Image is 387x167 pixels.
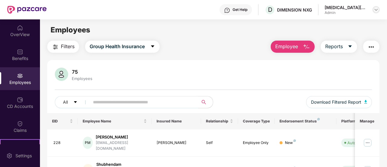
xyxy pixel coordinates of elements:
[78,113,152,129] th: Employee Name
[275,43,298,50] span: Employee
[306,96,372,108] button: Download Filtered Report
[96,140,147,152] div: [EMAIL_ADDRESS][DOMAIN_NAME]
[243,140,270,146] div: Employee Only
[206,140,233,146] div: Self
[47,41,79,53] button: Filters
[83,137,93,149] div: PM
[341,119,375,124] div: Platform Status
[325,43,343,50] span: Reports
[368,43,375,51] img: svg+xml;base64,PHN2ZyB4bWxucz0iaHR0cDovL3d3dy53My5vcmcvMjAwMC9zdmciIHdpZHRoPSIyNCIgaGVpZ2h0PSIyNC...
[51,25,90,34] span: Employees
[279,119,331,124] div: Endorsement Status
[238,113,275,129] th: Coverage Type
[271,41,315,53] button: Employee
[61,43,74,50] span: Filters
[6,153,12,159] img: svg+xml;base64,PHN2ZyBpZD0iU2V0dGluZy0yMHgyMCIgeG1sbnM9Imh0dHA6Ly93d3cudzMub3JnLzIwMDAvc3ZnIiB3aW...
[17,25,23,31] img: svg+xml;base64,PHN2ZyBpZD0iSG9tZSIgeG1sbnM9Imh0dHA6Ly93d3cudzMub3JnLzIwMDAvc3ZnIiB3aWR0aD0iMjAiIG...
[303,43,310,51] img: svg+xml;base64,PHN2ZyB4bWxucz0iaHR0cDovL3d3dy53My5vcmcvMjAwMC9zdmciIHhtbG5zOnhsaW5rPSJodHRwOi8vd3...
[206,119,229,124] span: Relationship
[90,43,145,50] span: Group Health Insurance
[233,7,247,12] div: Get Help
[224,7,230,13] img: svg+xml;base64,PHN2ZyBpZD0iSGVscC0zMngzMiIgeG1sbnM9Imh0dHA6Ly93d3cudzMub3JnLzIwMDAvc3ZnIiB3aWR0aD...
[96,134,147,140] div: [PERSON_NAME]
[268,6,272,13] span: D
[152,113,201,129] th: Insured Name
[348,44,352,49] span: caret-down
[7,6,47,14] img: New Pazcare Logo
[285,140,296,146] div: New
[325,5,367,10] div: [MEDICAL_DATA][PERSON_NAME]
[311,99,361,105] span: Download Filtered Report
[293,139,296,142] img: svg+xml;base64,PHN2ZyB4bWxucz0iaHR0cDovL3d3dy53My5vcmcvMjAwMC9zdmciIHdpZHRoPSI4IiBoZWlnaHQ9IjgiIH...
[374,7,379,12] img: svg+xml;base64,PHN2ZyBpZD0iRHJvcGRvd24tMzJ4MzIiIHhtbG5zPSJodHRwOi8vd3d3LnczLm9yZy8yMDAwL3N2ZyIgd2...
[321,41,357,53] button: Reportscaret-down
[14,153,34,159] div: Settings
[71,69,94,75] div: 75
[83,119,142,124] span: Employee Name
[198,100,210,105] span: search
[17,97,23,103] img: svg+xml;base64,PHN2ZyBpZD0iQ0RfQWNjb3VudHMiIGRhdGEtbmFtZT0iQ0QgQWNjb3VudHMiIHhtbG5zPSJodHRwOi8vd3...
[85,41,160,53] button: Group Health Insurancecaret-down
[55,68,68,81] img: svg+xml;base64,PHN2ZyB4bWxucz0iaHR0cDovL3d3dy53My5vcmcvMjAwMC9zdmciIHhtbG5zOnhsaW5rPSJodHRwOi8vd3...
[71,76,94,81] div: Employees
[17,73,23,79] img: svg+xml;base64,PHN2ZyBpZD0iRW1wbG95ZWVzIiB4bWxucz0iaHR0cDovL3d3dy53My5vcmcvMjAwMC9zdmciIHdpZHRoPS...
[201,113,238,129] th: Relationship
[52,119,69,124] span: EID
[347,140,372,146] div: Auto Verified
[63,99,68,105] span: All
[17,121,23,127] img: svg+xml;base64,PHN2ZyBpZD0iQ2xhaW0iIHhtbG5zPSJodHRwOi8vd3d3LnczLm9yZy8yMDAwL3N2ZyIgd2lkdGg9IjIwIi...
[364,100,367,104] img: svg+xml;base64,PHN2ZyB4bWxucz0iaHR0cDovL3d3dy53My5vcmcvMjAwMC9zdmciIHhtbG5zOnhsaW5rPSJodHRwOi8vd3...
[355,113,379,129] th: Manage
[55,96,92,108] button: Allcaret-down
[47,113,78,129] th: EID
[150,44,155,49] span: caret-down
[277,7,312,13] div: DIMENSION NXG
[325,10,367,15] div: Admin
[363,138,372,148] img: manageButton
[317,118,320,120] img: svg+xml;base64,PHN2ZyB4bWxucz0iaHR0cDovL3d3dy53My5vcmcvMjAwMC9zdmciIHdpZHRoPSI4IiBoZWlnaHQ9IjgiIH...
[53,140,73,146] div: 228
[73,100,78,105] span: caret-down
[52,43,59,51] img: svg+xml;base64,PHN2ZyB4bWxucz0iaHR0cDovL3d3dy53My5vcmcvMjAwMC9zdmciIHdpZHRoPSIyNCIgaGVpZ2h0PSIyNC...
[157,140,196,146] div: [PERSON_NAME]
[198,96,213,108] button: search
[17,49,23,55] img: svg+xml;base64,PHN2ZyBpZD0iQmVuZWZpdHMiIHhtbG5zPSJodHRwOi8vd3d3LnczLm9yZy8yMDAwL3N2ZyIgd2lkdGg9Ij...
